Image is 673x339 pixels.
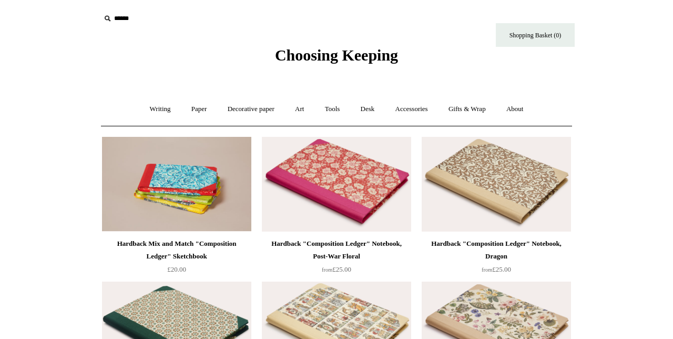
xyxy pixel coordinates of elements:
div: Hardback "Composition Ledger" Notebook, Post-War Floral [264,237,409,263]
a: Tools [315,95,350,123]
a: Gifts & Wrap [439,95,495,123]
a: Shopping Basket (0) [496,23,575,47]
div: Hardback Mix and Match "Composition Ledger" Sketchbook [105,237,249,263]
img: Hardback "Composition Ledger" Notebook, Dragon [422,137,571,232]
a: Hardback "Composition Ledger" Notebook, Post-War Floral Hardback "Composition Ledger" Notebook, P... [262,137,411,232]
img: Hardback Mix and Match "Composition Ledger" Sketchbook [102,137,251,232]
a: Desk [351,95,384,123]
a: Decorative paper [218,95,284,123]
img: Hardback "Composition Ledger" Notebook, Post-War Floral [262,137,411,232]
span: £20.00 [167,265,186,273]
span: from [482,267,492,273]
span: from [322,267,332,273]
span: Choosing Keeping [275,46,398,64]
span: £25.00 [482,265,511,273]
a: Art [285,95,313,123]
a: Hardback Mix and Match "Composition Ledger" Sketchbook £20.00 [102,237,251,281]
a: Paper [182,95,217,123]
a: Writing [140,95,180,123]
a: Hardback "Composition Ledger" Notebook, Post-War Floral from£25.00 [262,237,411,281]
a: Hardback "Composition Ledger" Notebook, Dragon Hardback "Composition Ledger" Notebook, Dragon [422,137,571,232]
a: Choosing Keeping [275,55,398,62]
div: Hardback "Composition Ledger" Notebook, Dragon [424,237,568,263]
a: About [497,95,533,123]
a: Accessories [386,95,437,123]
a: Hardback Mix and Match "Composition Ledger" Sketchbook Hardback Mix and Match "Composition Ledger... [102,137,251,232]
span: £25.00 [322,265,351,273]
a: Hardback "Composition Ledger" Notebook, Dragon from£25.00 [422,237,571,281]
